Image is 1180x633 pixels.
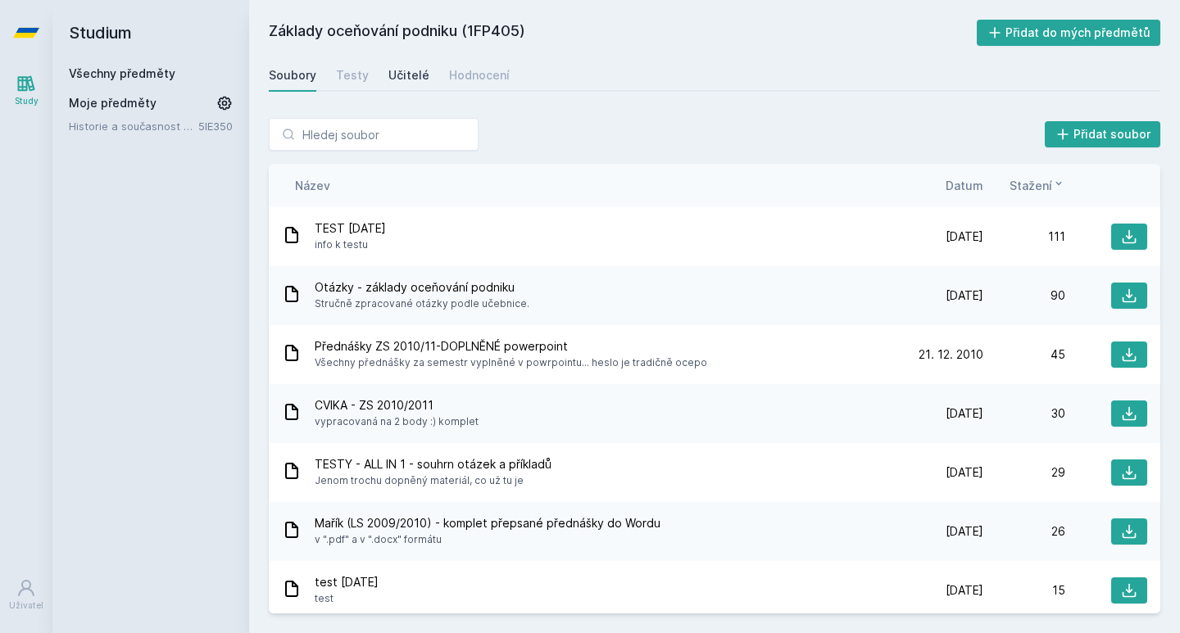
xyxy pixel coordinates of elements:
div: Soubory [269,67,316,84]
button: Název [295,177,330,194]
span: Stažení [1010,177,1052,194]
span: test [DATE] [315,574,379,590]
div: 111 [983,228,1065,245]
span: [DATE] [946,464,983,481]
span: [DATE] [946,287,983,304]
div: Study [15,95,39,107]
div: Uživatel [9,599,43,612]
div: 29 [983,464,1065,481]
a: Uživatel [3,570,49,620]
div: 30 [983,405,1065,422]
span: vypracovaná na 2 body :) komplet [315,414,479,430]
span: Moje předměty [69,95,157,111]
span: v ".pdf" a v ".docx" formátu [315,531,660,548]
span: TEST [DATE] [315,220,386,237]
span: TESTY - ALL IN 1 - souhrn otázek a příkladů [315,456,551,472]
a: Testy [336,59,369,92]
span: [DATE] [946,523,983,540]
span: CVIKA - ZS 2010/2011 [315,397,479,414]
a: Všechny předměty [69,66,175,80]
span: Mařík (LS 2009/2010) - komplet přepsané přednášky do Wordu [315,515,660,531]
a: 5IE350 [198,120,233,133]
a: Učitelé [388,59,429,92]
span: Otázky - základy oceňování podniku [315,279,529,296]
input: Hledej soubor [269,118,479,151]
a: Historie a současnost automobilového průmyslu [69,118,198,134]
a: Hodnocení [449,59,510,92]
span: 21. 12. 2010 [919,346,983,363]
div: 15 [983,582,1065,599]
span: [DATE] [946,405,983,422]
span: [DATE] [946,582,983,599]
button: Přidat soubor [1045,121,1161,147]
span: info k testu [315,237,386,253]
div: Testy [336,67,369,84]
span: [DATE] [946,228,983,245]
button: Stažení [1010,177,1065,194]
span: Přednášky ZS 2010/11-DOPLNĚNÉ powerpoint [315,338,707,355]
button: Přidat do mých předmětů [977,20,1161,46]
div: Hodnocení [449,67,510,84]
div: 26 [983,523,1065,540]
button: Datum [946,177,983,194]
h2: Základy oceňování podniku (1FP405) [269,20,977,46]
div: Učitelé [388,67,429,84]
span: Stručně zpracované otázky podle učebnice. [315,296,529,312]
span: Všechny přednášky za semestr vyplněné v powrpointu... heslo je tradičně ocepo [315,355,707,371]
a: Study [3,66,49,115]
a: Soubory [269,59,316,92]
span: Jenom trochu dopněný materiál, co už tu je [315,472,551,489]
div: 90 [983,287,1065,304]
span: test [315,590,379,607]
div: 45 [983,346,1065,363]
